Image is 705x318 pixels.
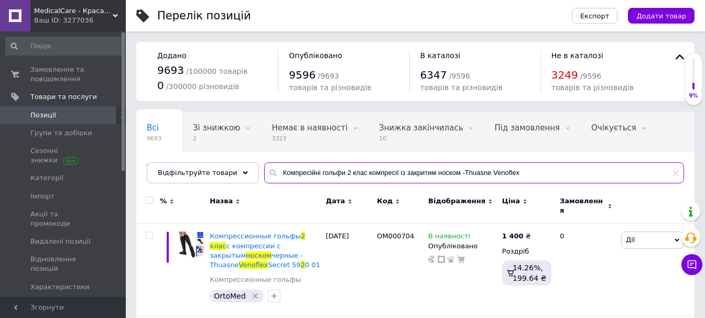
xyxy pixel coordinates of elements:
[681,254,702,275] button: Чат з покупцем
[636,12,686,20] span: Додати товар
[420,83,503,92] span: товарів та різновидів
[323,224,375,316] div: [DATE]
[513,264,546,282] span: 14.26%, 199.64 ₴
[685,92,702,100] div: 9%
[379,123,463,133] span: Знижка закінчилась
[449,72,470,80] span: / 9596
[34,16,126,25] div: Ваш ID: 3277036
[186,67,247,75] span: / 100000 товарів
[502,232,524,240] b: 1 400
[157,79,164,92] span: 0
[210,196,233,206] span: Назва
[377,232,414,240] span: ОМ000704
[30,173,63,183] span: Категорії
[591,123,636,133] span: Очікується
[157,64,184,76] span: 9693
[301,232,305,240] span: 2
[272,135,348,142] span: 3323
[30,128,92,138] span: Групи та добірки
[147,163,187,172] span: VZTrading
[420,69,447,81] span: 6347
[193,123,240,133] span: Зі знижкою
[210,242,226,250] span: клас
[289,51,342,60] span: Опубліковано
[268,261,300,269] span: Secret 59
[239,261,268,269] span: Venoflex
[326,196,345,206] span: Дата
[551,83,634,92] span: товарів та різновидів
[30,192,55,201] span: Імпорт
[551,69,578,81] span: 3249
[34,6,113,16] span: MedicalCare - Краса та догляд за Вашим здоров'ям
[428,232,470,243] span: В наявності
[30,92,97,102] span: Товари та послуги
[572,8,618,24] button: Експорт
[428,196,485,206] span: Відображення
[272,123,348,133] span: Немає в наявності
[210,232,320,269] a: Компрессионные гольфы2класс компрессии с закрытымноскомчерные - ThuasneVenoflexSecret 5920 01
[264,162,684,183] input: Пошук по назві позиції, артикулу і пошуковим запитам
[166,82,240,91] span: / 300000 різновидів
[210,251,303,269] span: черные - Thuasne
[580,12,610,20] span: Експорт
[157,10,251,21] div: Перелік позицій
[158,169,237,177] span: Відфільтруйте товари
[502,247,551,256] div: Роздріб
[210,232,301,240] span: Компрессионные гольфы
[301,261,305,269] span: 2
[289,83,371,92] span: товарів та різновидів
[193,135,240,142] span: 2
[428,242,497,251] div: Опубліковано
[420,51,461,60] span: В каталозі
[551,51,603,60] span: Не в каталозі
[30,237,91,246] span: Видалені позиції
[30,111,56,120] span: Позиції
[30,210,97,228] span: Акції та промокоди
[160,196,167,206] span: %
[214,292,245,300] span: OrtoMed
[318,72,339,80] span: / 9693
[5,37,124,56] input: Пошук
[147,135,161,142] span: 9693
[246,251,272,259] span: носком
[502,196,520,206] span: Ціна
[30,255,97,273] span: Відновлення позицій
[560,196,605,215] span: Замовлення
[628,8,695,24] button: Додати товар
[626,236,635,244] span: Дії
[502,232,531,241] div: ₴
[554,224,619,316] div: 0
[379,135,463,142] span: 10
[377,196,393,206] span: Код
[305,261,320,269] span: 0 01
[210,275,301,284] a: Компрессионные гольфы
[289,69,316,81] span: 9596
[147,123,159,133] span: Всі
[157,51,186,60] span: Додано
[494,123,560,133] span: Під замовлення
[210,242,280,259] span: с компрессии с закрытым
[30,282,90,292] span: Характеристики
[580,72,601,80] span: / 9596
[178,232,204,258] img: Компрессионные гольфы 2 класс компрессии с закрытым носком черные - Thuasne Venoflex Secret 5920 01
[30,65,97,84] span: Замовлення та повідомлення
[30,146,97,165] span: Сезонні знижки
[251,292,259,300] svg: Видалити мітку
